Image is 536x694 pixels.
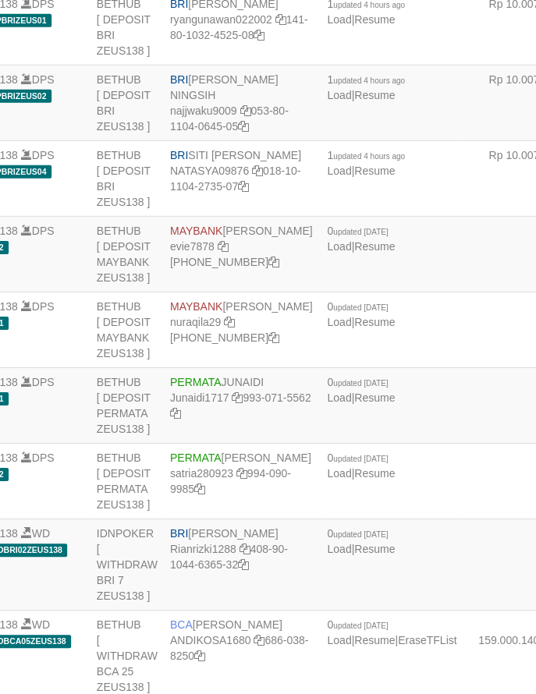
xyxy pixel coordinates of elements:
[327,300,388,313] span: 0
[333,455,388,463] span: updated [DATE]
[333,379,388,388] span: updated [DATE]
[354,89,395,101] a: Resume
[268,331,279,344] a: Copy 8743968600 to clipboard
[275,13,286,26] a: Copy ryangunawan022002 to clipboard
[170,13,272,26] a: ryangunawan022002
[327,618,456,646] span: | |
[252,165,263,177] a: Copy NATASYA09876 to clipboard
[333,76,405,85] span: updated 4 hours ago
[327,13,351,26] a: Load
[333,152,405,161] span: updated 4 hours ago
[333,530,388,539] span: updated [DATE]
[327,316,351,328] a: Load
[224,316,235,328] a: Copy nuraqila29 to clipboard
[170,300,222,313] span: MAYBANK
[170,543,236,555] a: Rianrizki1288
[238,558,249,571] a: Copy 408901044636532 to clipboard
[268,256,279,268] a: Copy 8004940100 to clipboard
[327,225,395,253] span: |
[91,66,164,141] td: BETHUB [ DEPOSIT BRI ZEUS138 ]
[327,376,395,404] span: |
[91,141,164,217] td: BETHUB [ DEPOSIT BRI ZEUS138 ]
[327,149,405,177] span: |
[232,391,243,404] a: Copy Junaidi1717 to clipboard
[254,29,264,41] a: Copy 141801032452508 to clipboard
[91,444,164,519] td: BETHUB [ DEPOSIT PERMATA ZEUS138 ]
[327,165,351,177] a: Load
[164,292,321,368] td: [PERSON_NAME] [PHONE_NUMBER]
[354,240,395,253] a: Resume
[354,634,395,646] a: Resume
[354,316,395,328] a: Resume
[327,527,395,555] span: |
[170,316,221,328] a: nuraqila29
[236,467,247,480] a: Copy satria280923 to clipboard
[327,73,405,86] span: 1
[170,618,193,631] span: BCA
[170,407,181,420] a: Copy 9930715562 to clipboard
[354,13,395,26] a: Resume
[327,73,405,101] span: |
[164,444,321,519] td: [PERSON_NAME] 994-090-9985
[327,89,351,101] a: Load
[217,240,228,253] a: Copy evie7878 to clipboard
[327,149,405,161] span: 1
[327,376,388,388] span: 0
[91,217,164,292] td: BETHUB [ DEPOSIT MAYBANK ZEUS138 ]
[327,240,351,253] a: Load
[170,73,188,86] span: BRI
[194,650,205,662] a: Copy 6860388250 to clipboard
[333,228,388,236] span: updated [DATE]
[327,391,351,404] a: Load
[164,519,321,611] td: [PERSON_NAME] 408-90-1044-6365-32
[398,634,456,646] a: EraseTFList
[170,225,222,237] span: MAYBANK
[91,368,164,444] td: BETHUB [ DEPOSIT PERMATA ZEUS138 ]
[327,300,395,328] span: |
[164,217,321,292] td: [PERSON_NAME] [PHONE_NUMBER]
[170,240,215,253] a: evie7878
[194,483,205,495] a: Copy 9940909985 to clipboard
[327,225,388,237] span: 0
[164,66,321,141] td: [PERSON_NAME] NINGSIH 053-80-1104-0645-05
[170,165,249,177] a: NATASYA09876
[170,376,222,388] span: PERMATA
[327,467,351,480] a: Load
[327,451,388,464] span: 0
[170,634,251,646] a: ANDIKOSA1680
[170,391,229,404] a: Junaidi1717
[170,149,188,161] span: BRI
[170,467,233,480] a: satria280923
[238,180,249,193] a: Copy 018101104273507 to clipboard
[327,451,395,480] span: |
[164,141,321,217] td: SITI [PERSON_NAME] 018-10-1104-2735-07
[239,543,250,555] a: Copy Rianrizki1288 to clipboard
[333,303,388,312] span: updated [DATE]
[333,621,388,630] span: updated [DATE]
[238,120,249,133] a: Copy 053801104064505 to clipboard
[327,618,388,631] span: 0
[354,391,395,404] a: Resume
[240,104,250,117] a: Copy najjwaku9009 to clipboard
[170,104,237,117] a: najjwaku9009
[170,451,222,464] span: PERMATA
[327,543,351,555] a: Load
[164,368,321,444] td: JUNAIDI 993-071-5562
[333,1,405,9] span: updated 4 hours ago
[254,634,264,646] a: Copy ANDIKOSA1680 to clipboard
[327,634,351,646] a: Load
[91,519,164,611] td: IDNPOKER [ WITHDRAW BRI 7 ZEUS138 ]
[327,527,388,540] span: 0
[354,467,395,480] a: Resume
[354,165,395,177] a: Resume
[170,527,188,540] span: BRI
[354,543,395,555] a: Resume
[91,292,164,368] td: BETHUB [ DEPOSIT MAYBANK ZEUS138 ]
